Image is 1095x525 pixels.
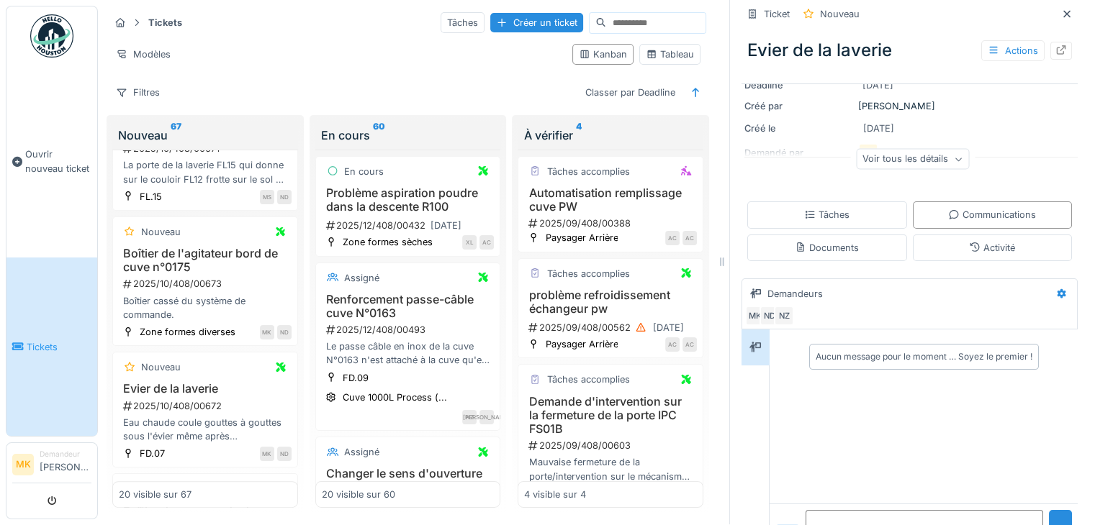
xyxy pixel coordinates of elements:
div: Tâches accomplies [546,267,629,280]
div: [DATE] [863,122,894,135]
div: En cours [344,165,384,178]
span: Tickets [27,340,91,354]
sup: 60 [373,127,385,144]
div: 20 visible sur 60 [322,488,395,501]
div: Filtres [109,82,166,103]
div: 4 visible sur 4 [524,488,586,501]
div: Communications [948,208,1036,222]
div: NZ [462,410,477,424]
h3: problème refroidissement échangeur pw [524,288,697,316]
div: [DATE] [652,321,683,334]
div: Actions [981,40,1045,61]
div: Assigné [344,271,379,285]
div: Assigné [344,445,379,459]
div: Activité [969,241,1015,255]
h3: Evier de la laverie [119,382,292,396]
div: Créé par [744,99,852,113]
div: Nouveau [141,360,181,374]
div: 2025/09/408/00603 [527,439,697,452]
h3: Changer le sens d'ouverture de la porte du FL16A vers le FL16 [322,467,495,508]
div: Demandeur [40,449,91,460]
div: Deadline [744,78,852,92]
a: Tickets [6,257,97,436]
div: 2025/10/408/00672 [122,399,292,413]
div: [DATE] [431,219,461,232]
div: Boîtier cassé du système de commande. [119,294,292,321]
div: AC [479,235,494,250]
li: MK [12,454,34,475]
div: AC [665,337,680,352]
div: MK [260,325,274,339]
div: 2025/12/408/00432 [325,216,495,234]
div: FL.15 [140,190,162,204]
div: 2025/09/408/00562 [527,319,697,337]
div: MK [260,447,274,461]
div: Documents [795,241,859,255]
div: Créer un ticket [490,13,583,32]
div: NZ [774,306,794,326]
div: Cuve 1000L Process (... [343,391,447,404]
a: Ouvrir nouveau ticket [6,65,97,257]
div: [PERSON_NAME] [744,99,1075,113]
div: Zone formes sèches [343,235,433,249]
div: ND [760,306,780,326]
div: Modèles [109,44,177,65]
div: 2025/12/408/00493 [325,323,495,337]
div: Tâches [441,12,485,33]
span: Ouvrir nouveau ticket [25,147,91,175]
div: Demandeurs [767,287,823,301]
div: Eau chaude coule gouttes à gouttes sous l'évier même après intervention. [119,416,292,443]
div: ND [277,325,292,339]
sup: 67 [171,127,181,144]
div: MS [260,190,274,204]
h3: Renforcement passe-câble cuve N°0163 [322,293,495,320]
div: Nouveau [141,225,181,239]
div: La porte de la laverie FL15 qui donne sur le couloir FL12 frotte sur le sol et commence à faire d... [119,158,292,186]
div: 2025/09/408/00388 [527,216,697,230]
div: [DATE] [862,78,893,92]
div: Nouveau [820,7,860,21]
div: [PERSON_NAME] [479,410,494,424]
div: FD.09 [343,371,369,385]
div: À vérifier [523,127,698,144]
a: MK Demandeur[PERSON_NAME] [12,449,91,483]
div: Evier de la laverie [742,32,1078,69]
div: Créé le [744,122,852,135]
div: Tâches accomplies [546,373,629,386]
div: FD.07 [140,447,165,460]
div: Tâches [804,208,850,222]
img: Badge_color-CXgf-gQk.svg [30,14,73,58]
div: Voir tous les détails [856,149,969,170]
div: Le passe câble en inox de la cuve N°0163 n'est attaché à la cuve qu'en 1 point (dans le bas) et n... [322,339,495,367]
div: ND [277,190,292,204]
div: 20 visible sur 67 [119,488,191,501]
h3: Demande d'intervention sur la fermeture de la porte IPC FS01B [524,395,697,437]
h3: Problème aspiration poudre dans la descente R100 [322,186,495,214]
div: Mauvaise fermeture de la porte/intervention sur le mécanisme de fermeture dans le caisson [524,455,697,483]
div: Tableau [646,47,694,61]
strong: Tickets [143,16,188,29]
div: XL [462,235,477,250]
div: Nouveau [118,127,292,144]
div: MK [745,306,765,326]
div: En cours [321,127,495,144]
div: Ticket [764,7,790,21]
sup: 4 [575,127,581,144]
div: AC [682,337,697,352]
h3: Automatisation remplissage cuve PW [524,186,697,214]
div: AC [682,231,697,245]
div: AC [665,231,680,245]
div: Paysager Arrière [545,337,618,351]
li: [PERSON_NAME] [40,449,91,480]
div: ND [277,447,292,461]
div: Classer par Deadline [579,82,682,103]
div: Kanban [579,47,627,61]
div: Zone formes diverses [140,325,235,339]
div: Aucun message pour le moment … Soyez le premier ! [816,350,1032,363]
div: 2025/10/408/00673 [122,277,292,291]
h3: Boîtier de l'agitateur bord de cuve n°0175 [119,247,292,274]
div: Paysager Arrière [545,231,618,245]
div: Tâches accomplies [546,165,629,178]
